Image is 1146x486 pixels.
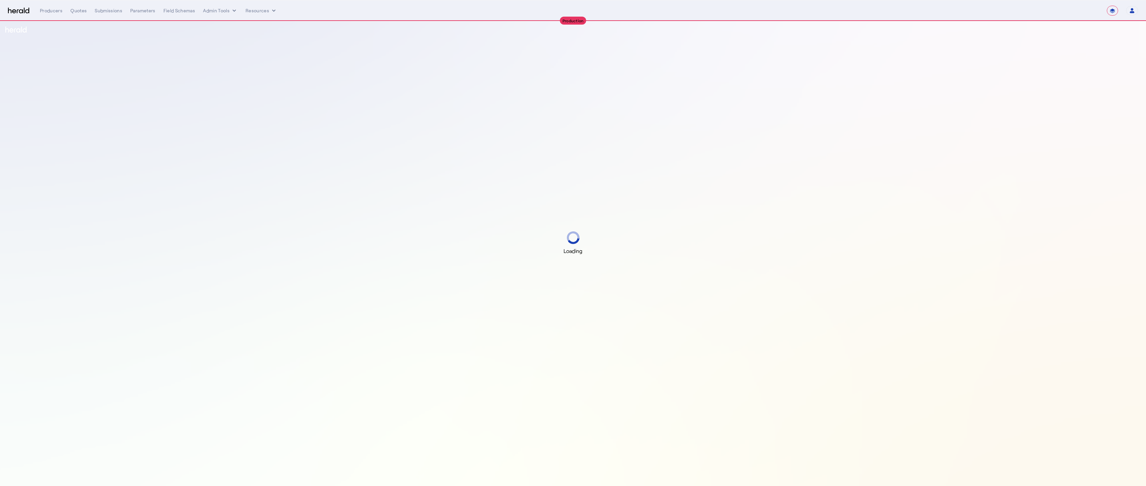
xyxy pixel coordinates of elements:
[560,17,586,25] div: Production
[130,7,156,14] div: Parameters
[163,7,195,14] div: Field Schemas
[203,7,238,14] button: internal dropdown menu
[95,7,122,14] div: Submissions
[40,7,62,14] div: Producers
[8,8,29,14] img: Herald Logo
[70,7,87,14] div: Quotes
[246,7,277,14] button: Resources dropdown menu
